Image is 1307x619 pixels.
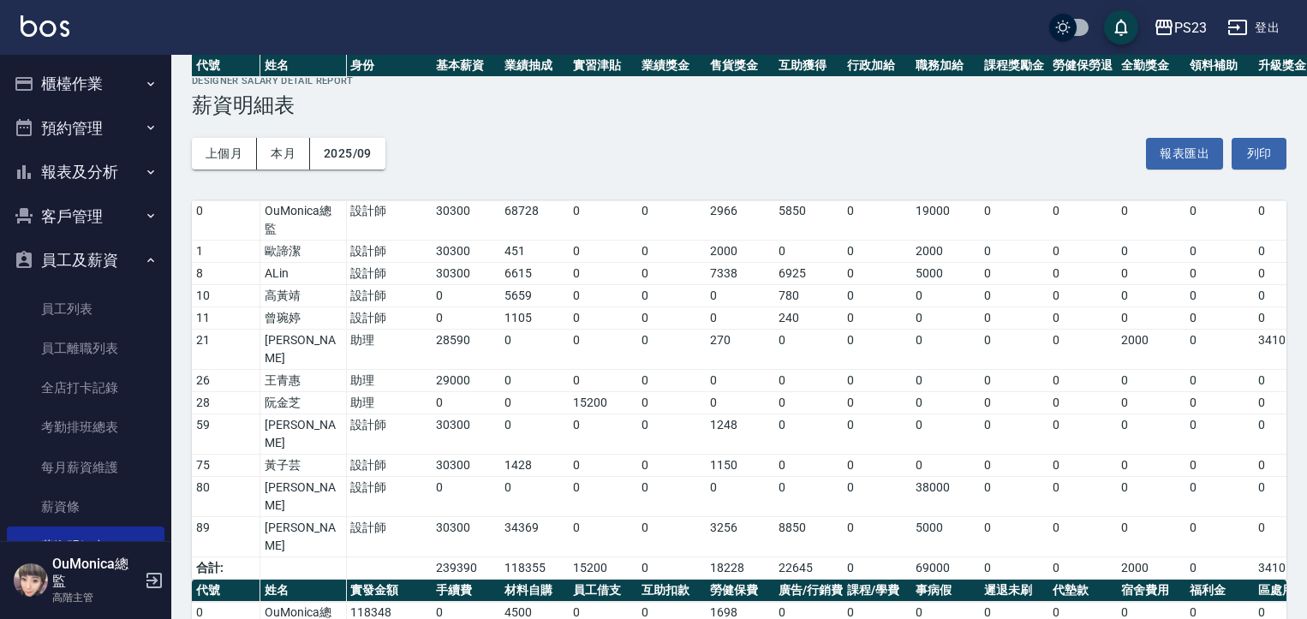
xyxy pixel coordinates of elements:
[706,455,774,477] td: 1150
[980,330,1048,370] td: 0
[1048,455,1117,477] td: 0
[637,55,706,77] th: 業績獎金
[432,557,500,580] td: 239390
[260,455,346,477] td: 黃子芸
[346,455,432,477] td: 設計師
[7,329,164,368] a: 員工離職列表
[1048,241,1117,263] td: 0
[980,285,1048,307] td: 0
[1185,477,1254,517] td: 0
[432,55,500,77] th: 基本薪資
[260,477,346,517] td: [PERSON_NAME]
[500,330,569,370] td: 0
[637,414,706,455] td: 0
[706,392,774,414] td: 0
[192,241,260,263] td: 1
[432,200,500,241] td: 30300
[1117,414,1185,455] td: 0
[911,263,980,285] td: 5000
[774,557,843,580] td: 22645
[346,55,432,77] th: 身份
[843,285,911,307] td: 0
[260,330,346,370] td: [PERSON_NAME]
[260,370,346,392] td: 王青惠
[1117,263,1185,285] td: 0
[1048,580,1117,602] th: 代墊款
[980,241,1048,263] td: 0
[1185,263,1254,285] td: 0
[911,557,980,580] td: 69000
[1048,517,1117,557] td: 0
[346,370,432,392] td: 助理
[911,285,980,307] td: 0
[346,200,432,241] td: 設計師
[1185,455,1254,477] td: 0
[7,487,164,527] a: 薪資條
[911,580,980,602] th: 事病假
[911,477,980,517] td: 38000
[1185,330,1254,370] td: 0
[774,241,843,263] td: 0
[192,517,260,557] td: 89
[432,455,500,477] td: 30300
[637,455,706,477] td: 0
[1117,392,1185,414] td: 0
[569,557,637,580] td: 15200
[1174,17,1207,39] div: PS23
[637,477,706,517] td: 0
[706,370,774,392] td: 0
[1048,370,1117,392] td: 0
[1048,557,1117,580] td: 0
[1185,580,1254,602] th: 福利金
[260,200,346,241] td: OuMonica總監
[346,330,432,370] td: 助理
[843,517,911,557] td: 0
[843,557,911,580] td: 0
[1117,330,1185,370] td: 2000
[192,477,260,517] td: 80
[260,517,346,557] td: [PERSON_NAME]
[980,392,1048,414] td: 0
[1048,200,1117,241] td: 0
[706,414,774,455] td: 1248
[980,370,1048,392] td: 0
[706,55,774,77] th: 售貨獎金
[1117,307,1185,330] td: 0
[1146,138,1223,170] button: 報表匯出
[980,580,1048,602] th: 遲退未刷
[260,285,346,307] td: 高黃靖
[192,392,260,414] td: 28
[500,477,569,517] td: 0
[192,580,260,602] th: 代號
[911,517,980,557] td: 5000
[432,307,500,330] td: 0
[774,517,843,557] td: 8850
[980,414,1048,455] td: 0
[1117,477,1185,517] td: 0
[774,477,843,517] td: 0
[980,55,1048,77] th: 課程獎勵金
[569,580,637,602] th: 員工借支
[7,150,164,194] button: 報表及分析
[21,15,69,37] img: Logo
[1185,370,1254,392] td: 0
[569,263,637,285] td: 0
[7,106,164,151] button: 預約管理
[500,307,569,330] td: 1105
[1048,477,1117,517] td: 0
[637,200,706,241] td: 0
[346,477,432,517] td: 設計師
[192,55,260,77] th: 代號
[774,580,843,602] th: 廣告/行銷費
[192,455,260,477] td: 75
[192,370,260,392] td: 26
[1117,241,1185,263] td: 0
[260,55,346,77] th: 姓名
[706,477,774,517] td: 0
[7,238,164,283] button: 員工及薪資
[774,414,843,455] td: 0
[569,370,637,392] td: 0
[637,580,706,602] th: 互助扣款
[569,285,637,307] td: 0
[843,307,911,330] td: 0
